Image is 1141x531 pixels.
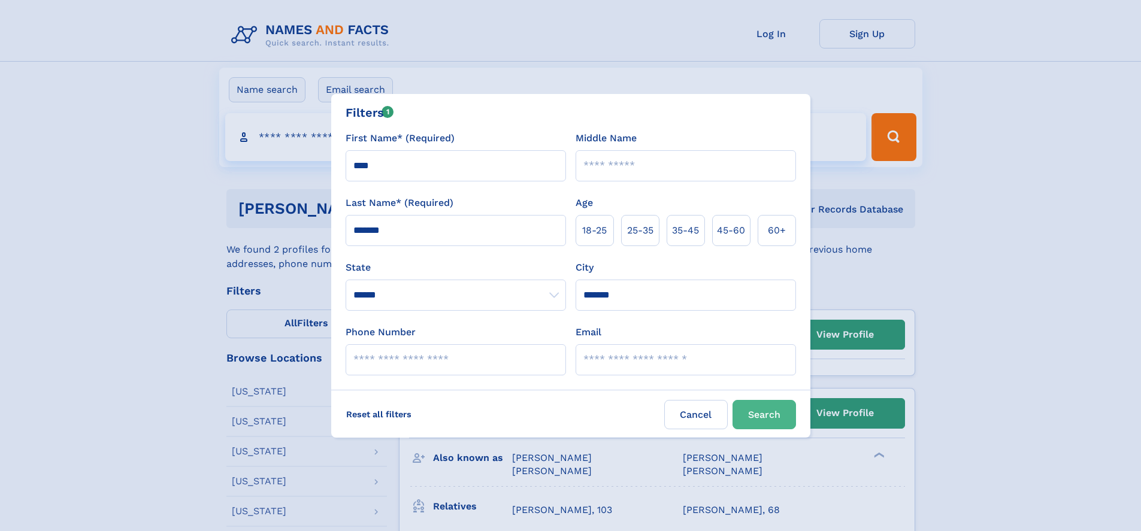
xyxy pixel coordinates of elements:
label: City [576,260,594,275]
label: Email [576,325,601,339]
span: 60+ [768,223,786,238]
span: 45‑60 [717,223,745,238]
label: Age [576,196,593,210]
span: 18‑25 [582,223,607,238]
label: Cancel [664,400,728,429]
div: Filters [346,104,394,122]
label: Last Name* (Required) [346,196,453,210]
label: Phone Number [346,325,416,339]
label: Middle Name [576,131,637,145]
span: 25‑35 [627,223,653,238]
span: 35‑45 [672,223,699,238]
button: Search [733,400,796,429]
label: State [346,260,566,275]
label: First Name* (Required) [346,131,455,145]
label: Reset all filters [338,400,419,429]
